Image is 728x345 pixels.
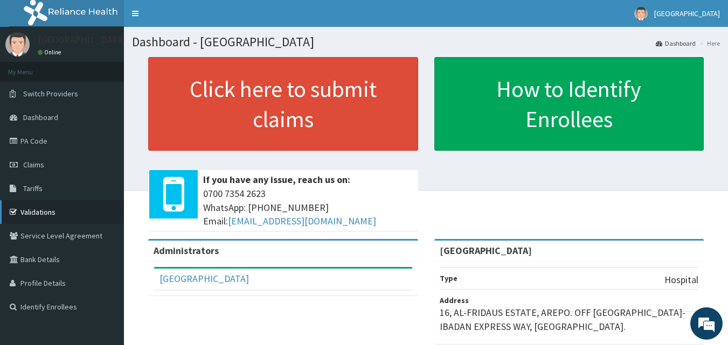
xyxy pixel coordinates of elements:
[23,184,43,193] span: Tariffs
[440,244,532,257] strong: [GEOGRAPHIC_DATA]
[154,244,219,257] b: Administrators
[23,89,78,98] span: Switch Providers
[38,35,127,45] p: [GEOGRAPHIC_DATA]
[228,215,376,227] a: [EMAIL_ADDRESS][DOMAIN_NAME]
[132,35,720,49] h1: Dashboard - [GEOGRAPHIC_DATA]
[697,39,720,48] li: Here
[440,273,457,283] b: Type
[440,295,469,305] b: Address
[148,57,418,151] a: Click here to submit claims
[5,32,30,57] img: User Image
[160,272,249,285] a: [GEOGRAPHIC_DATA]
[203,173,350,186] b: If you have any issue, reach us on:
[38,48,64,56] a: Online
[203,187,413,228] span: 0700 7354 2623 WhatsApp: [PHONE_NUMBER] Email:
[656,39,696,48] a: Dashboard
[23,160,44,170] span: Claims
[664,273,698,287] p: Hospital
[434,57,704,151] a: How to Identify Enrollees
[634,7,648,20] img: User Image
[23,112,58,122] span: Dashboard
[654,9,720,18] span: [GEOGRAPHIC_DATA]
[440,306,699,333] p: 16, AL-FRIDAUS ESTATE, AREPO. OFF [GEOGRAPHIC_DATA]-IBADAN EXPRESS WAY, [GEOGRAPHIC_DATA].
